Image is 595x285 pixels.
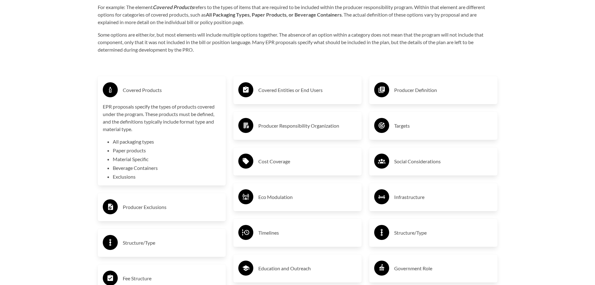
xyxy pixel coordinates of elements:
[394,121,493,131] h3: Targets
[103,103,221,133] p: EPR proposals specify the types of products covered under the program. These products must be def...
[258,192,357,202] h3: Eco Modulation
[113,155,221,163] li: Material Specific
[394,156,493,166] h3: Social Considerations
[113,138,221,145] li: All packaging types
[394,263,493,273] h3: Government Role
[113,173,221,181] li: Exclusions
[258,85,357,95] h3: Covered Entities or End Users
[123,273,221,283] h3: Fee Structure
[258,121,357,131] h3: Producer Responsibility Organization
[206,12,342,18] strong: All Packaging Types, Paper Products, or Beverage Containers
[123,202,221,212] h3: Producer Exclusions
[258,156,357,166] h3: Cost Coverage
[394,228,493,238] h3: Structure/Type
[98,3,498,26] p: For example: The element refers to the types of items that are required to be included within the...
[258,228,357,238] h3: Timelines
[98,31,498,53] p: Some options are either/or, but most elements will include multiple options together. The absence...
[394,192,493,202] h3: Infrastructure
[113,164,221,172] li: Beverage Containers
[394,85,493,95] h3: Producer Definition
[123,238,221,248] h3: Structure/Type
[123,85,221,95] h3: Covered Products
[113,147,221,154] li: Paper products
[153,4,194,10] strong: Covered Products
[258,263,357,273] h3: Education and Outreach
